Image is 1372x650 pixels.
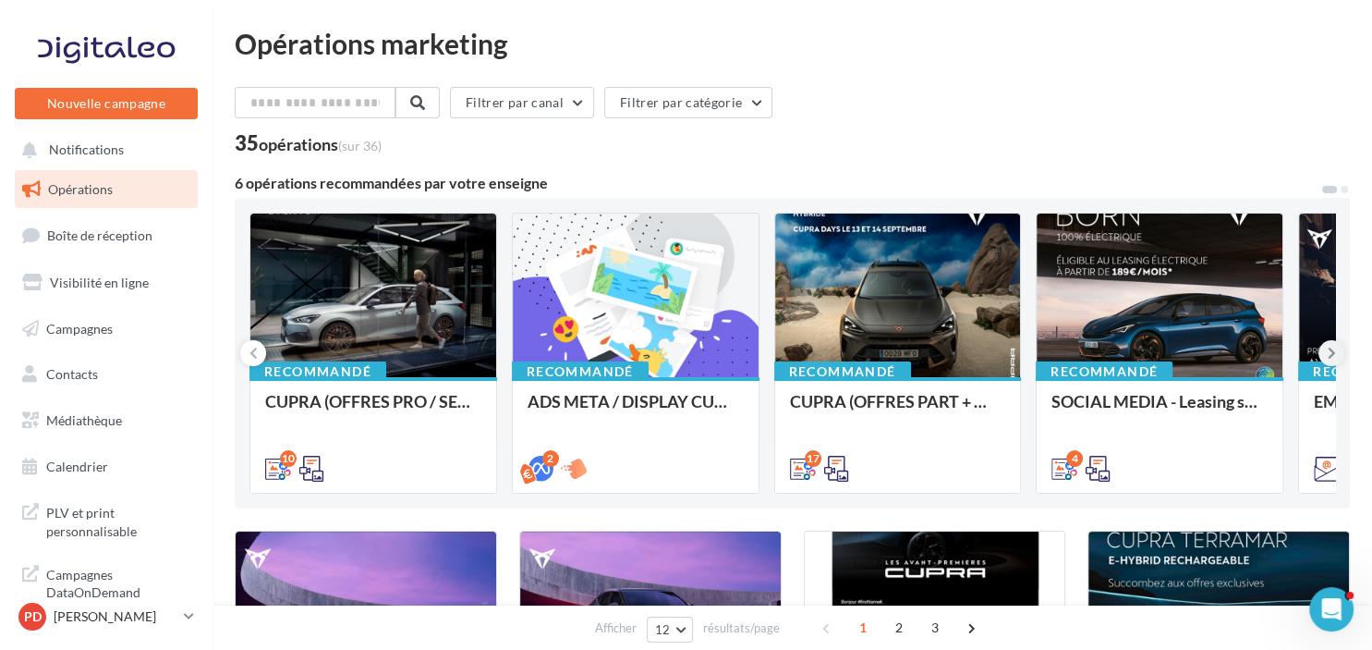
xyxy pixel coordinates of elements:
span: résultats/page [703,619,780,637]
div: Recommandé [1036,362,1172,382]
button: Nouvelle campagne [15,88,198,119]
div: Recommandé [512,362,649,382]
div: 6 opérations recommandées par votre enseigne [235,176,1320,190]
a: Calendrier [11,448,201,486]
div: 17 [805,450,821,467]
a: Campagnes [11,310,201,349]
a: PLV et print personnalisable [11,493,201,547]
span: PLV et print personnalisable [46,500,190,540]
div: SOCIAL MEDIA - Leasing social électrique - CUPRA Born [1051,392,1268,429]
span: PD [24,607,42,626]
span: Notifications [49,142,124,158]
div: Recommandé [249,362,386,382]
p: [PERSON_NAME] [54,607,176,626]
iframe: Intercom live chat [1309,587,1354,632]
div: CUPRA (OFFRES PRO / SEPT) - SOCIAL MEDIA [265,392,481,429]
button: 12 [647,617,694,643]
span: Boîte de réception [47,227,152,243]
a: Boîte de réception [11,215,201,255]
span: Campagnes DataOnDemand [46,562,190,602]
a: PD [PERSON_NAME] [15,599,198,634]
span: 2 [884,613,914,643]
span: 1 [848,613,878,643]
span: Visibilité en ligne [50,275,149,290]
span: 12 [655,622,671,637]
div: opérations [259,136,382,153]
span: (sur 36) [338,138,382,153]
div: 10 [280,450,297,467]
a: Médiathèque [11,401,201,440]
div: CUPRA (OFFRES PART + CUPRA DAYS / SEPT) - SOCIAL MEDIA [790,392,1006,429]
div: 4 [1066,450,1083,467]
span: Opérations [48,181,113,197]
span: 3 [920,613,950,643]
div: ADS META / DISPLAY CUPRA DAYS Septembre 2025 [528,392,744,429]
div: Opérations marketing [235,30,1350,57]
a: Campagnes DataOnDemand [11,555,201,609]
span: Contacts [46,366,98,382]
button: Filtrer par catégorie [604,87,772,118]
span: Afficher [595,619,637,637]
div: 2 [542,450,559,467]
div: 35 [235,133,382,153]
button: Filtrer par canal [450,87,594,118]
span: Campagnes [46,320,113,336]
a: Opérations [11,170,201,209]
a: Visibilité en ligne [11,264,201,302]
a: Contacts [11,355,201,394]
div: Recommandé [774,362,911,382]
span: Calendrier [46,459,108,474]
span: Médiathèque [46,412,122,428]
